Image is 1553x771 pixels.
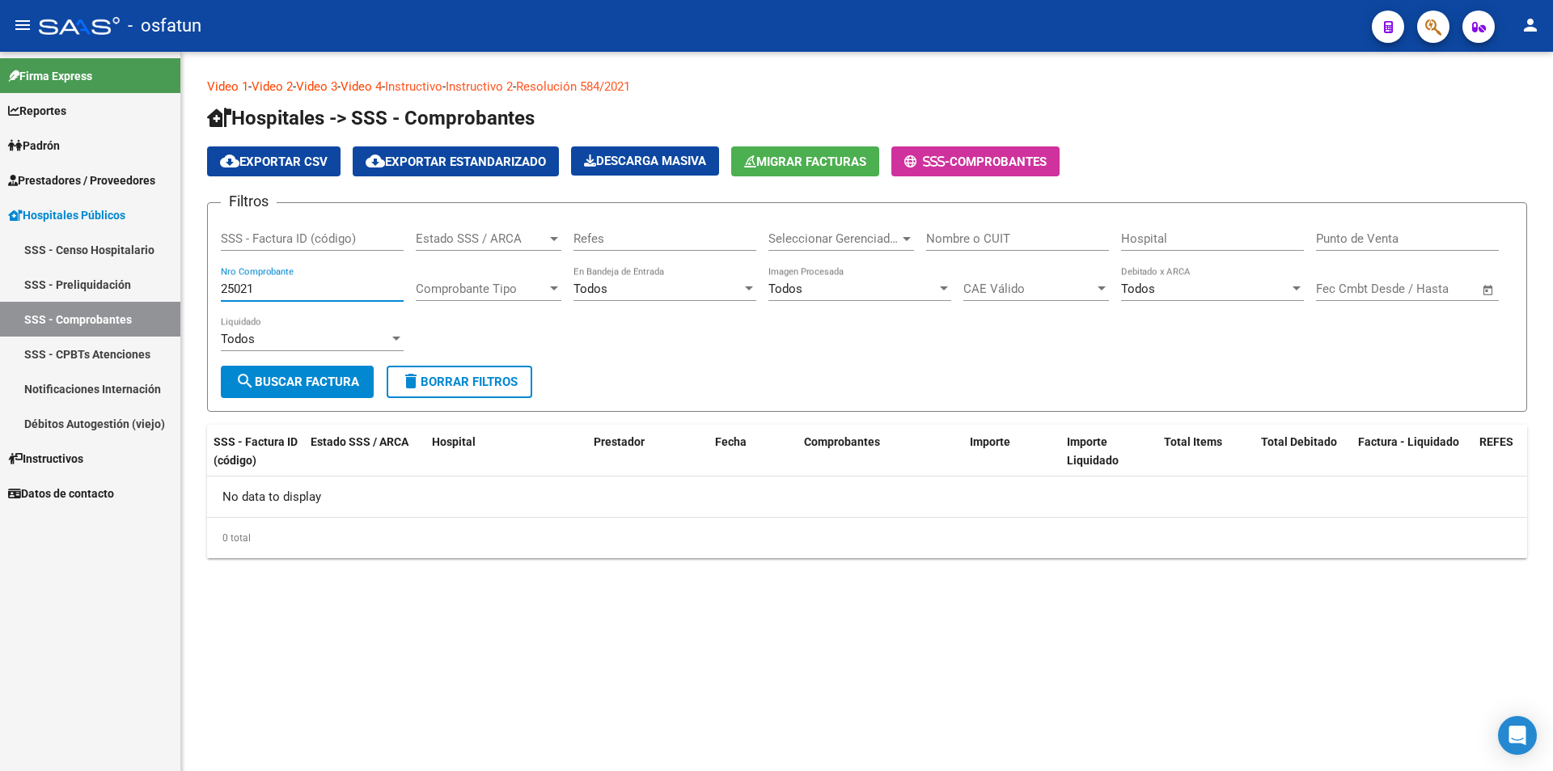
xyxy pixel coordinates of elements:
p: - - - - - - [207,78,1527,95]
a: Resolución 584/2021 [516,79,630,94]
span: Buscar Factura [235,375,359,389]
span: REFES [1479,435,1513,448]
span: Hospitales Públicos [8,206,125,224]
span: SSS - Factura ID (código) [214,435,298,467]
span: CAE Válido [963,282,1094,296]
datatable-header-cell: Total Items [1157,425,1255,552]
span: Todos [768,282,802,296]
span: Exportar CSV [220,155,328,169]
datatable-header-cell: Hospital [425,425,587,552]
span: Descarga Masiva [584,154,706,168]
datatable-header-cell: Estado SSS / ARCA [304,425,425,552]
span: Firma Express [8,67,92,85]
span: - osfatun [128,8,201,44]
a: Instructivo [385,79,442,94]
datatable-header-cell: Fecha [709,425,798,552]
span: Factura - Liquidado [1358,435,1459,448]
span: Hospitales -> SSS - Comprobantes [207,107,535,129]
span: Seleccionar Gerenciador [768,231,899,246]
mat-icon: person [1521,15,1540,35]
div: Open Intercom Messenger [1498,716,1537,755]
button: Borrar Filtros [387,366,532,398]
span: Prestadores / Proveedores [8,172,155,189]
datatable-header-cell: SSS - Factura ID (código) [207,425,304,552]
span: Importe Liquidado [1067,435,1119,467]
button: Buscar Factura [221,366,374,398]
a: Instructivo 2 [446,79,513,94]
span: Comprobantes [804,435,880,448]
a: Video 1 [207,79,248,94]
button: Migrar Facturas [731,146,879,176]
span: Estado SSS / ARCA [311,435,408,448]
span: Total Items [1164,435,1222,448]
div: 0 total [207,518,1527,558]
mat-icon: search [235,371,255,391]
input: Start date [1316,282,1369,296]
a: Video 2 [252,79,293,94]
button: Exportar Estandarizado [353,146,559,176]
span: Reportes [8,102,66,120]
span: Comprobante Tipo [416,282,547,296]
span: Total Debitado [1261,435,1337,448]
input: End date [1383,282,1462,296]
span: Fecha [715,435,747,448]
span: - [904,155,950,169]
span: Migrar Facturas [744,155,866,169]
button: Descarga Masiva [571,146,719,176]
span: Prestador [594,435,645,448]
button: Open calendar [1479,281,1498,299]
span: Importe [970,435,1010,448]
span: Borrar Filtros [401,375,518,389]
app-download-masive: Descarga masiva de comprobantes (adjuntos) [571,146,719,176]
div: No data to display [207,477,1527,517]
mat-icon: cloud_download [366,151,385,171]
datatable-header-cell: Importe Liquidado [1060,425,1157,552]
span: Todos [1121,282,1155,296]
span: Padrón [8,137,60,155]
span: Datos de contacto [8,485,114,502]
a: Video 3 [296,79,337,94]
mat-icon: delete [401,371,421,391]
button: -COMPROBANTES [891,146,1060,176]
span: Todos [573,282,607,296]
datatable-header-cell: Importe [963,425,1060,552]
datatable-header-cell: Factura - Liquidado [1352,425,1473,552]
datatable-header-cell: Comprobantes [798,425,963,552]
span: Hospital [432,435,476,448]
a: Video 4 [341,79,382,94]
mat-icon: cloud_download [220,151,239,171]
span: Exportar Estandarizado [366,155,546,169]
mat-icon: menu [13,15,32,35]
span: COMPROBANTES [950,155,1047,169]
span: Estado SSS / ARCA [416,231,547,246]
button: Exportar CSV [207,146,341,176]
datatable-header-cell: Prestador [587,425,709,552]
h3: Filtros [221,190,277,213]
datatable-header-cell: Total Debitado [1255,425,1352,552]
span: Todos [221,332,255,346]
span: Instructivos [8,450,83,468]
